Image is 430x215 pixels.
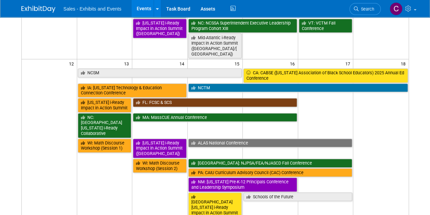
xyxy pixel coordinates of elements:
a: WI: Math Discourse Workshop (Session 1) [78,139,132,153]
a: MA: MassCUE Annual Conference [133,113,297,122]
a: NCSM [78,68,242,77]
a: VT: VCTM Fall Conference [299,19,352,33]
a: WI: Math Discourse Workshop (Session 2) [133,159,187,173]
a: NC: NCSSA Superintendent Executive Leadership Program Cohort XIII [188,19,297,33]
a: NM: [US_STATE] Pre-K-12 Principals Conference and Leadership Symposium [188,178,297,191]
span: 16 [289,59,298,68]
a: [US_STATE] i-Ready Impact in Action Summit ([GEOGRAPHIC_DATA]) [133,19,187,38]
a: CA: CABSE ([US_STATE] Association of Black School Educators) 2025 Annual Ed Conference [243,68,408,82]
span: 17 [344,59,353,68]
a: Schools of the Future [243,193,352,201]
a: ALAS National Conference [188,139,352,148]
a: NC: [GEOGRAPHIC_DATA][US_STATE] i-Ready Collaborative [78,113,132,138]
span: 15 [234,59,242,68]
a: [US_STATE] i-Ready Impact in Action Summit ([GEOGRAPHIC_DATA]) [133,139,187,158]
span: 13 [123,59,132,68]
span: 18 [400,59,409,68]
a: Mid-Atlantic i-Ready Impact in Action Summit ([GEOGRAPHIC_DATA]/[GEOGRAPHIC_DATA]) [188,33,242,58]
span: Search [359,6,374,12]
a: [US_STATE] i-Ready Impact in Action Summit [78,98,132,112]
img: Christine Lurz [390,2,402,15]
span: 12 [68,59,77,68]
span: Sales - Exhibits and Events [64,6,121,12]
a: FL: FCSC & SCS [133,98,297,107]
a: Search [349,3,381,15]
a: PA: CAIU Curriculum Advisory Council (CAC) Conference [188,168,352,177]
a: NCTM [188,83,408,92]
a: [GEOGRAPHIC_DATA]: NJPSA/FEA/NJASCD Fall Conference [188,159,352,168]
img: ExhibitDay [21,6,55,13]
a: IA: [US_STATE] Technology & Education Connection Conference [78,83,187,97]
span: 14 [179,59,187,68]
